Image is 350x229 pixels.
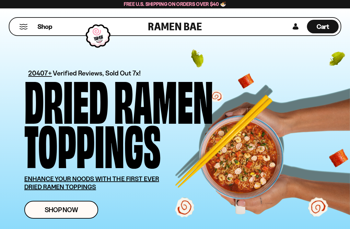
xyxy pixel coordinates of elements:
div: Dried [24,76,108,121]
u: ENHANCE YOUR NOODS WITH THE FIRST EVER DRIED RAMEN TOPPINGS [24,175,159,191]
div: Ramen [114,76,213,121]
span: Shop [38,22,52,31]
div: Cart [307,18,339,35]
a: Shop Now [24,201,98,219]
button: Mobile Menu Trigger [19,24,28,29]
a: Shop [38,20,52,33]
div: Toppings [24,121,161,165]
span: Free U.S. Shipping on Orders over $40 🍜 [124,1,227,7]
span: Shop Now [45,206,78,213]
span: Cart [317,23,329,30]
